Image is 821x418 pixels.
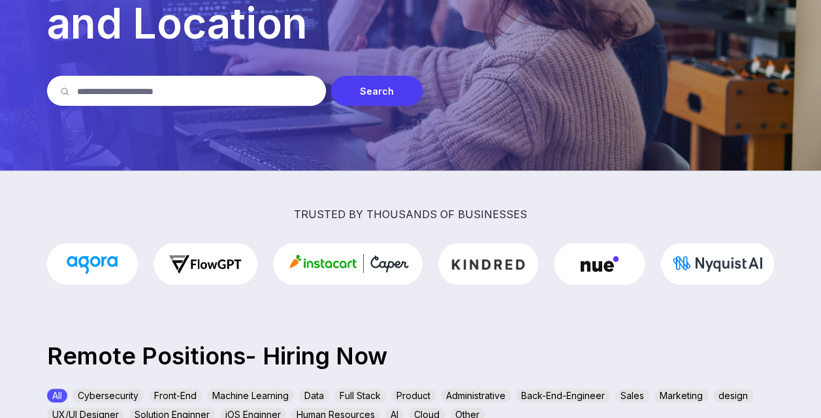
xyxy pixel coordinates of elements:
div: Product [391,389,436,402]
div: Machine Learning [207,389,294,402]
div: Back-End-Engineer [516,389,610,402]
div: Administrative [441,389,511,402]
div: Full Stack [334,389,386,402]
div: Cybersecurity [72,389,144,402]
div: All [47,389,67,402]
div: Sales [615,389,649,402]
div: Data [299,389,329,402]
div: Marketing [654,389,708,402]
div: Front-End [149,389,202,402]
div: design [713,389,753,402]
div: Search [331,76,423,106]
